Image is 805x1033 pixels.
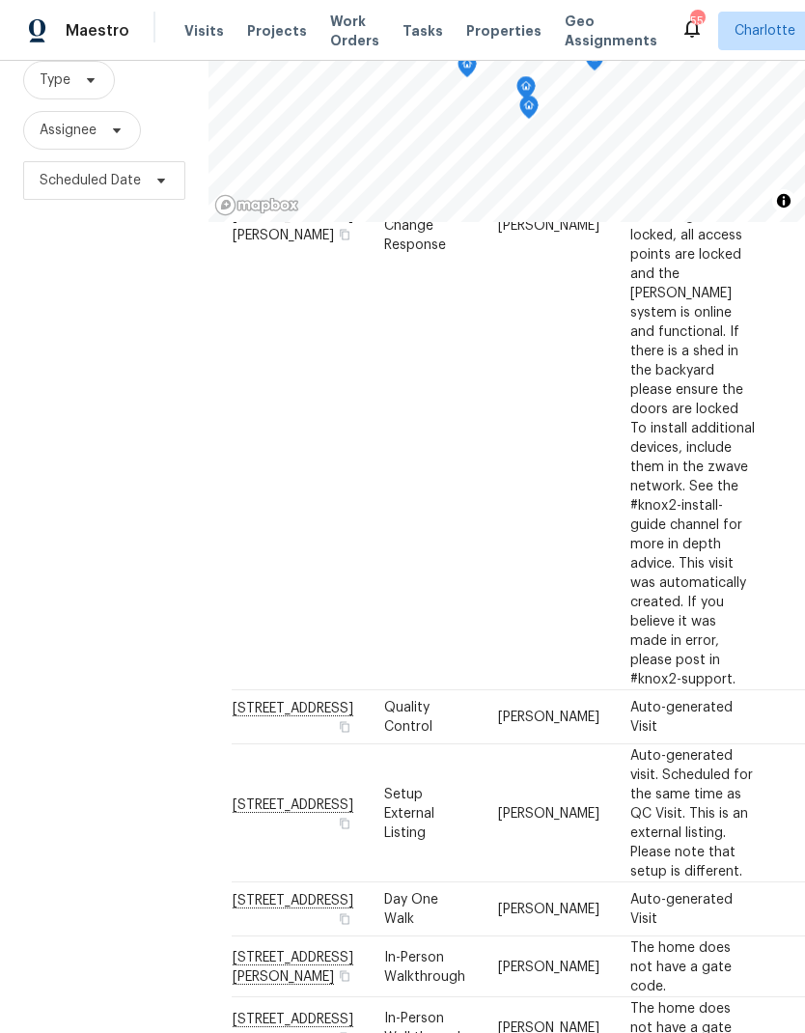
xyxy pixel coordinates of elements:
div: Map marker [585,47,604,77]
button: Copy Address [336,814,353,831]
span: Work Orders [330,12,379,50]
span: [PERSON_NAME] [498,960,599,973]
span: Home Risk Change Response [384,199,450,251]
span: Properties [466,21,541,41]
button: Copy Address [336,718,353,736]
span: Auto-generated Visit [630,701,733,734]
span: Type [40,70,70,90]
span: Auto-generated Visit [630,893,733,926]
div: Map marker [516,76,536,106]
span: [STREET_ADDRESS][PERSON_NAME] [233,209,353,241]
span: Visits [184,21,224,41]
span: In-Person Walkthrough [384,950,465,983]
button: Copy Address [336,966,353,984]
div: 55 [690,12,704,31]
div: Map marker [519,96,539,126]
span: [PERSON_NAME] [498,903,599,916]
span: Assignee [40,121,97,140]
span: Charlotte [735,21,795,41]
a: Mapbox homepage [214,194,299,216]
span: [PERSON_NAME] [498,218,599,232]
span: Quality Control [384,701,432,734]
button: Toggle attribution [772,189,795,212]
div: Map marker [458,54,477,84]
button: Copy Address [336,225,353,242]
span: Toggle attribution [778,190,790,211]
span: Maestro [66,21,129,41]
span: Scheduled Date [40,171,141,190]
span: The home does not have a gate code. [630,940,732,992]
span: Tasks [402,24,443,38]
span: Day One Walk [384,893,438,926]
span: Auto-generated visit. Scheduled for the same time as QC Visit. This is an external listing. Pleas... [630,748,753,878]
span: [PERSON_NAME] [498,711,599,724]
button: Copy Address [336,910,353,928]
span: Projects [247,21,307,41]
span: [PERSON_NAME] [498,806,599,820]
span: Setup External Listing [384,787,434,839]
span: Geo Assignments [565,12,657,50]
